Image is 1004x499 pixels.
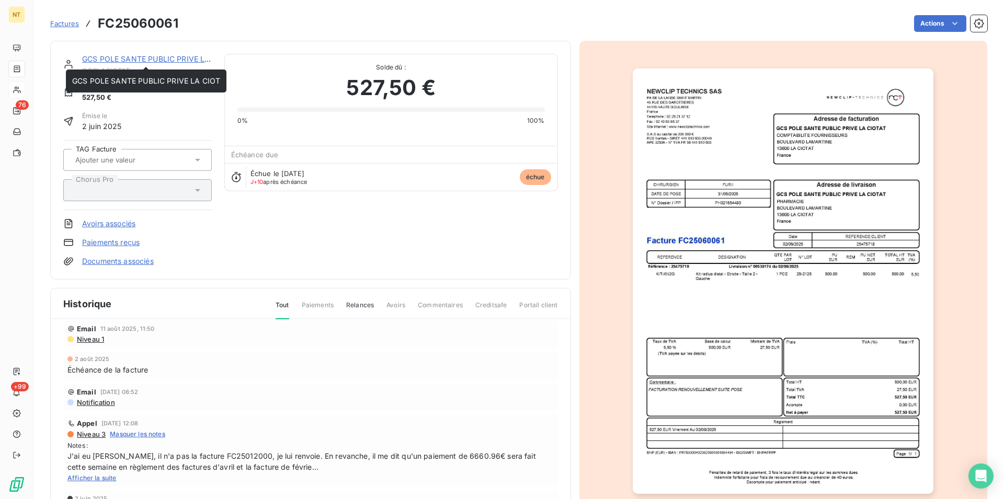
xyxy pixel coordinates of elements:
[67,441,554,450] span: Notes :
[82,121,122,132] span: 2 juin 2025
[77,324,96,333] span: Email
[386,300,405,318] span: Avoirs
[527,116,545,125] span: 100%
[82,66,212,75] span: GCSLACIOTAT
[76,335,104,343] span: Niveau 1
[100,389,139,395] span: [DATE] 08:52
[418,300,463,318] span: Commentaires
[75,356,110,362] span: 2 août 2025
[101,420,139,426] span: [DATE] 12:08
[237,116,248,125] span: 0%
[276,300,289,319] span: Tout
[67,364,148,375] span: Échéance de la facture
[475,300,507,318] span: Creditsafe
[8,476,25,493] img: Logo LeanPay
[231,150,279,159] span: Échéance due
[100,326,155,332] span: 11 août 2025, 11:50
[76,398,115,407] span: Notification
[302,300,334,318] span: Paiements
[346,72,435,103] span: 527,50 €
[77,388,96,396] span: Email
[50,19,79,28] span: Factures
[82,111,122,121] span: Émise le
[67,450,554,472] span: J'ai eu [PERSON_NAME], il n'a pas la facture FC25012000, je lui renvoie. En revanche, il me dit q...
[72,76,220,85] span: GCS POLE SANTE PUBLIC PRIVE LA CIOT
[74,155,179,165] input: Ajouter une valeur
[76,430,106,438] span: Niveau 3
[50,18,79,29] a: Factures
[77,419,97,427] span: Appel
[82,218,135,229] a: Avoirs associés
[914,15,966,32] button: Actions
[633,68,933,494] img: invoice_thumbnail
[67,474,117,482] span: Afficher la suite
[98,14,178,33] h3: FC25060061
[82,54,230,63] a: GCS POLE SANTE PUBLIC PRIVE LA CIOT
[16,100,29,110] span: 76
[346,300,374,318] span: Relances
[8,6,25,23] div: NT
[237,63,545,72] span: Solde dû :
[520,169,551,185] span: échue
[250,179,307,185] span: après échéance
[82,237,140,248] a: Paiements reçus
[968,463,994,489] div: Open Intercom Messenger
[63,297,112,311] span: Historique
[250,169,304,178] span: Échue le [DATE]
[82,92,125,103] span: 527,50 €
[11,382,29,391] span: +99
[519,300,557,318] span: Portail client
[250,178,264,185] span: J+10
[8,102,25,119] a: 76
[110,430,165,439] span: Masquer les notes
[82,256,154,266] a: Documents associés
